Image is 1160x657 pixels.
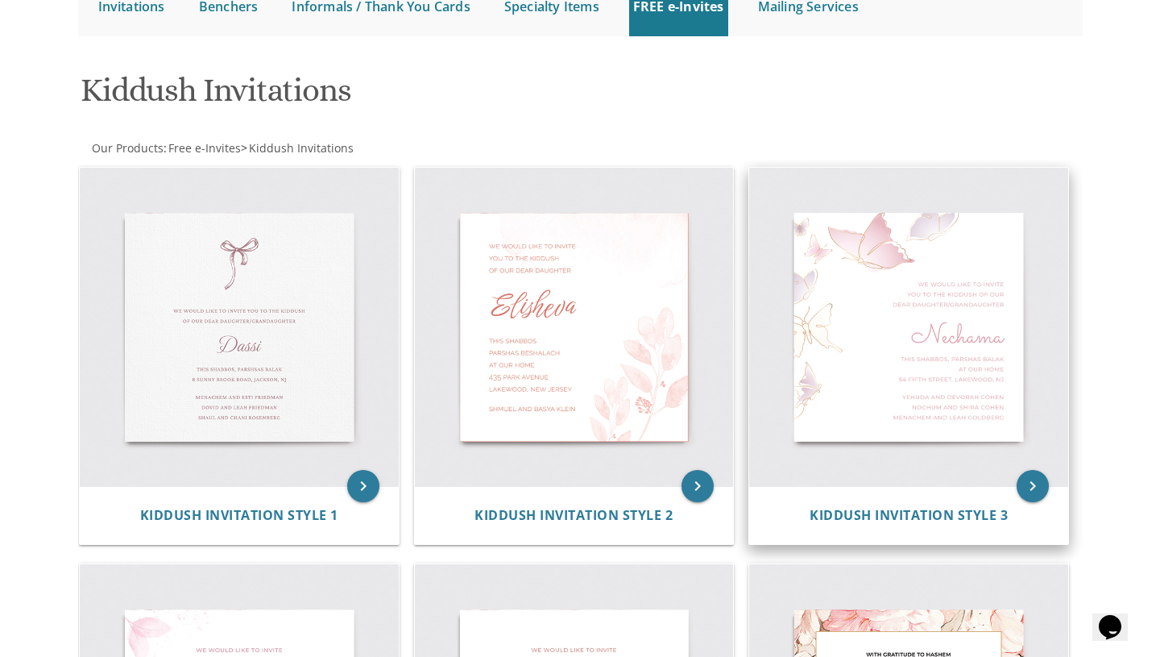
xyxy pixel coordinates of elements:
[810,508,1008,523] a: Kiddush Invitation Style 3
[90,140,164,156] a: Our Products
[80,168,399,487] img: Kiddush Invitation Style 1
[474,506,673,524] span: Kiddush Invitation Style 2
[415,168,734,487] img: Kiddush Invitation Style 2
[1092,593,1144,641] iframe: chat widget
[168,140,241,156] span: Free e-Invites
[249,140,354,156] span: Kiddush Invitations
[81,73,738,120] h1: Kiddush Invitations
[474,508,673,523] a: Kiddush Invitation Style 2
[167,140,241,156] a: Free e-Invites
[140,506,338,524] span: Kiddush Invitation Style 1
[247,140,354,156] a: Kiddush Invitations
[681,470,714,502] a: keyboard_arrow_right
[347,470,379,502] a: keyboard_arrow_right
[78,140,581,156] div: :
[140,508,338,523] a: Kiddush Invitation Style 1
[749,168,1068,487] img: Kiddush Invitation Style 3
[1017,470,1049,502] a: keyboard_arrow_right
[810,506,1008,524] span: Kiddush Invitation Style 3
[241,140,354,156] span: >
